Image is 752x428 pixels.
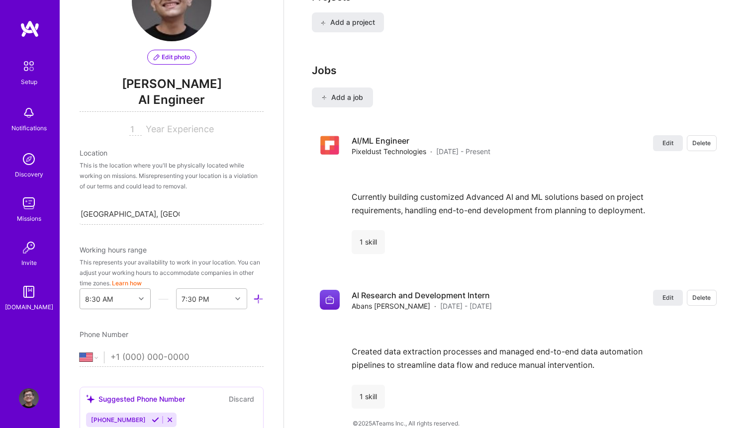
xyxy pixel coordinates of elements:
[19,238,39,257] img: Invite
[19,193,39,213] img: teamwork
[16,388,41,408] a: User Avatar
[139,296,144,301] i: icon Chevron
[154,53,190,62] span: Edit photo
[129,124,142,136] input: XX
[352,301,430,311] span: Abans [PERSON_NAME]
[11,123,47,133] div: Notifications
[86,395,94,403] i: icon SuggestedTeams
[434,301,436,311] span: ·
[692,293,711,302] span: Delete
[322,92,363,102] span: Add a job
[110,343,264,372] input: +1 (000) 000-0000
[166,416,174,424] i: Reject
[91,416,146,424] span: [PHONE_NUMBER]
[146,124,214,134] span: Year Experience
[21,257,37,268] div: Invite
[687,290,717,306] button: Delete
[320,135,340,155] img: Company logo
[5,302,53,312] div: [DOMAIN_NAME]
[352,385,385,409] div: 1 skill
[80,77,264,91] span: [PERSON_NAME]
[430,146,432,157] span: ·
[80,246,147,254] span: Working hours range
[19,388,39,408] img: User Avatar
[235,296,240,301] i: icon Chevron
[436,146,490,157] span: [DATE] - Present
[653,135,683,151] button: Edit
[352,290,492,301] h4: AI Research and Development Intern
[20,20,40,38] img: logo
[19,149,39,169] img: discovery
[158,294,169,304] i: icon HorizontalInLineDivider
[352,146,426,157] span: Pixeldust Technologies
[80,330,128,339] span: Phone Number
[320,290,340,310] img: Company logo
[154,54,160,60] i: icon PencilPurple
[80,160,264,191] div: This is the location where you'll be physically located while working on missions. Misrepresentin...
[352,135,490,146] h4: AI/ML Engineer
[152,416,159,424] i: Accept
[80,257,264,288] div: This represents your availability to work in your location. You can adjust your working hours to ...
[86,394,185,404] div: Suggested Phone Number
[19,282,39,302] img: guide book
[312,12,384,32] button: Add a project
[312,87,373,107] button: Add a job
[687,135,717,151] button: Delete
[653,290,683,306] button: Edit
[112,278,142,288] button: Learn how
[312,64,725,77] h3: Jobs
[19,103,39,123] img: bell
[322,95,327,100] i: icon PlusBlack
[662,139,673,147] span: Edit
[85,294,113,304] div: 8:30 AM
[18,56,39,77] img: setup
[440,301,492,311] span: [DATE] - [DATE]
[80,148,264,158] div: Location
[147,50,196,65] button: Edit photo
[692,139,711,147] span: Delete
[21,77,37,87] div: Setup
[320,17,375,27] span: Add a project
[182,294,209,304] div: 7:30 PM
[226,393,257,405] button: Discard
[662,293,673,302] span: Edit
[80,91,264,112] span: AI Engineer
[15,169,43,179] div: Discovery
[352,230,385,254] div: 1 skill
[320,20,326,26] i: icon PlusBlack
[17,213,41,224] div: Missions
